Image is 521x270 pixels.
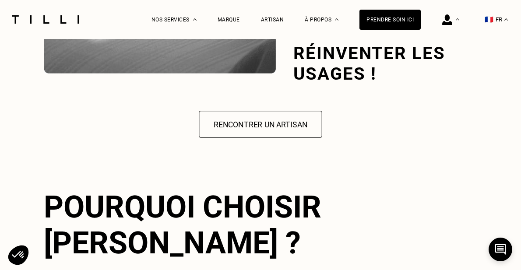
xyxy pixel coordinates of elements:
button: Rencontrer un artisan [199,111,322,138]
span: 🇫🇷 [485,15,493,24]
img: icône connexion [442,14,452,25]
a: Prendre soin ici [359,10,421,30]
img: Menu déroulant [456,18,459,21]
img: Logo du service de couturière Tilli [9,15,82,24]
a: Rencontrer un artisan [44,112,477,137]
img: Menu déroulant [193,18,197,21]
img: Menu déroulant à propos [335,18,338,21]
h2: Pourquoi choisir [PERSON_NAME] ? [44,189,477,261]
a: Artisan [261,17,284,23]
img: menu déroulant [504,18,508,21]
a: Marque [218,17,240,23]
